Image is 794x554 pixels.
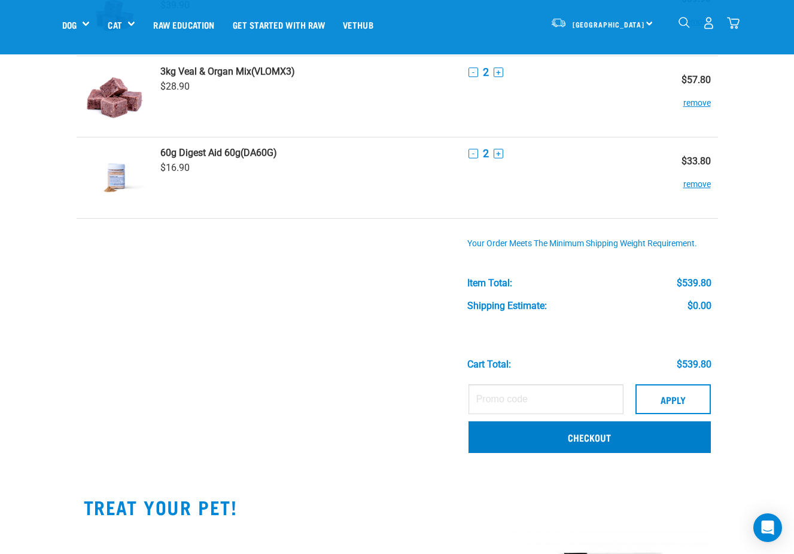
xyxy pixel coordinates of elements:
td: $57.80 [653,56,717,137]
span: 2 [483,66,489,78]
h2: TREAT YOUR PET! [84,496,711,518]
a: Vethub [334,1,382,48]
span: 2 [483,147,489,160]
a: Raw Education [144,1,223,48]
a: Cat [108,18,121,32]
div: $0.00 [687,301,711,311]
div: Open Intercom Messenger [753,513,782,542]
div: Your order meets the minimum shipping weight requirement. [467,239,711,249]
a: 3kg Veal & Organ Mix(VLOMX3) [160,66,454,77]
img: home-icon-1@2x.png [679,17,690,28]
div: Item Total: [467,278,512,289]
a: 60g Digest Aid 60g(DA60G) [160,147,454,158]
div: $539.80 [677,359,711,370]
span: [GEOGRAPHIC_DATA] [573,22,645,26]
button: remove [683,167,711,190]
input: Promo code [469,384,623,414]
img: Veal & Organ Mix [84,66,145,127]
td: $33.80 [653,137,717,219]
button: + [494,149,503,158]
button: - [469,149,478,158]
button: Apply [635,384,711,414]
strong: 60g Digest Aid 60g [160,147,241,158]
img: Digest Aid 60g [84,147,145,209]
button: - [469,68,478,77]
a: Checkout [469,421,711,452]
a: Dog [62,18,77,32]
img: home-icon@2x.png [727,17,740,29]
span: $16.90 [160,162,190,173]
strong: 3kg Veal & Organ Mix [160,66,251,77]
div: Cart total: [467,359,511,370]
img: user.png [702,17,715,29]
button: + [494,68,503,77]
span: $28.90 [160,81,190,92]
a: Get started with Raw [224,1,334,48]
div: Shipping Estimate: [467,301,547,311]
div: $539.80 [677,278,711,289]
button: remove [683,85,711,109]
img: van-moving.png [550,17,567,28]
